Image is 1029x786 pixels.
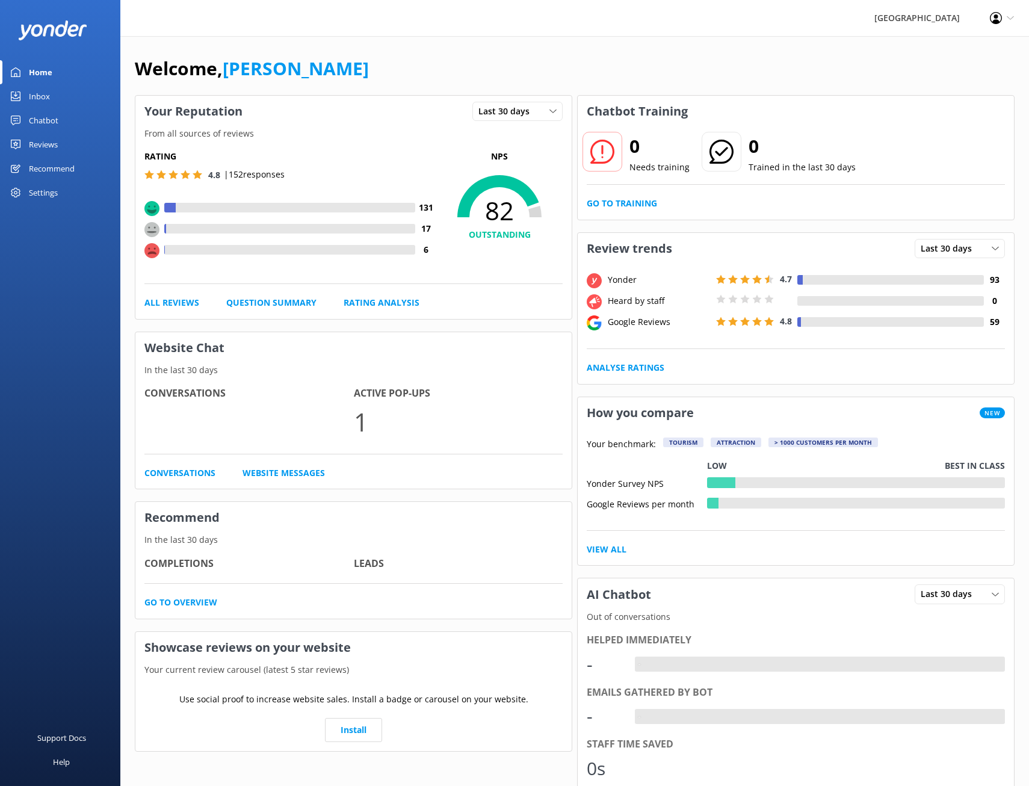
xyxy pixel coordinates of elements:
div: - [587,650,623,679]
div: Settings [29,181,58,205]
div: Recommend [29,156,75,181]
div: Reviews [29,132,58,156]
h4: 6 [415,243,436,256]
div: - [635,709,644,725]
span: 4.7 [780,273,792,285]
span: 82 [436,196,563,226]
h4: 131 [415,201,436,214]
h3: Chatbot Training [578,96,697,127]
h3: Website Chat [135,332,572,364]
div: Attraction [711,438,761,447]
div: Help [53,750,70,774]
div: Yonder [605,273,713,286]
h3: How you compare [578,397,703,429]
h1: Welcome, [135,54,369,83]
h4: OUTSTANDING [436,228,563,241]
div: Helped immediately [587,633,1005,648]
p: Low [707,459,727,472]
h4: Leads [354,556,563,572]
h3: Recommend [135,502,572,533]
a: Analyse Ratings [587,361,664,374]
p: | 152 responses [224,168,285,181]
p: In the last 30 days [135,533,572,546]
p: Needs training [629,161,690,174]
div: Emails gathered by bot [587,685,1005,701]
a: Go to Training [587,197,657,210]
div: Home [29,60,52,84]
img: yonder-white-logo.png [18,20,87,40]
a: Rating Analysis [344,296,419,309]
div: - [587,702,623,731]
a: Conversations [144,466,215,480]
div: Yonder Survey NPS [587,477,707,488]
span: 4.8 [208,169,220,181]
div: > 1000 customers per month [768,438,878,447]
a: View All [587,543,626,556]
div: Chatbot [29,108,58,132]
p: Your benchmark: [587,438,656,452]
h4: 0 [984,294,1005,308]
h4: 17 [415,222,436,235]
h3: Your Reputation [135,96,252,127]
a: All Reviews [144,296,199,309]
p: Trained in the last 30 days [749,161,856,174]
h3: Review trends [578,233,681,264]
p: 1 [354,401,563,442]
a: Question Summary [226,296,317,309]
h4: Active Pop-ups [354,386,563,401]
h2: 0 [749,132,856,161]
span: 4.8 [780,315,792,327]
span: New [980,407,1005,418]
div: Staff time saved [587,737,1005,752]
a: Go to overview [144,596,217,609]
span: Last 30 days [921,242,979,255]
span: Last 30 days [478,105,537,118]
div: - [635,657,644,672]
h4: 93 [984,273,1005,286]
p: Use social proof to increase website sales. Install a badge or carousel on your website. [179,693,528,706]
p: Your current review carousel (latest 5 star reviews) [135,663,572,676]
div: Heard by staff [605,294,713,308]
p: Out of conversations [578,610,1014,624]
div: Tourism [663,438,703,447]
h2: 0 [629,132,690,161]
h4: Completions [144,556,354,572]
div: 0s [587,754,623,783]
h4: 59 [984,315,1005,329]
h3: AI Chatbot [578,579,660,610]
a: Website Messages [243,466,325,480]
p: From all sources of reviews [135,127,572,140]
p: Best in class [945,459,1005,472]
p: In the last 30 days [135,364,572,377]
h3: Showcase reviews on your website [135,632,572,663]
p: NPS [436,150,563,163]
a: [PERSON_NAME] [223,56,369,81]
div: Inbox [29,84,50,108]
h5: Rating [144,150,436,163]
a: Install [325,718,382,742]
div: Support Docs [37,726,86,750]
div: Google Reviews per month [587,498,707,509]
h4: Conversations [144,386,354,401]
div: Google Reviews [605,315,713,329]
span: Last 30 days [921,587,979,601]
